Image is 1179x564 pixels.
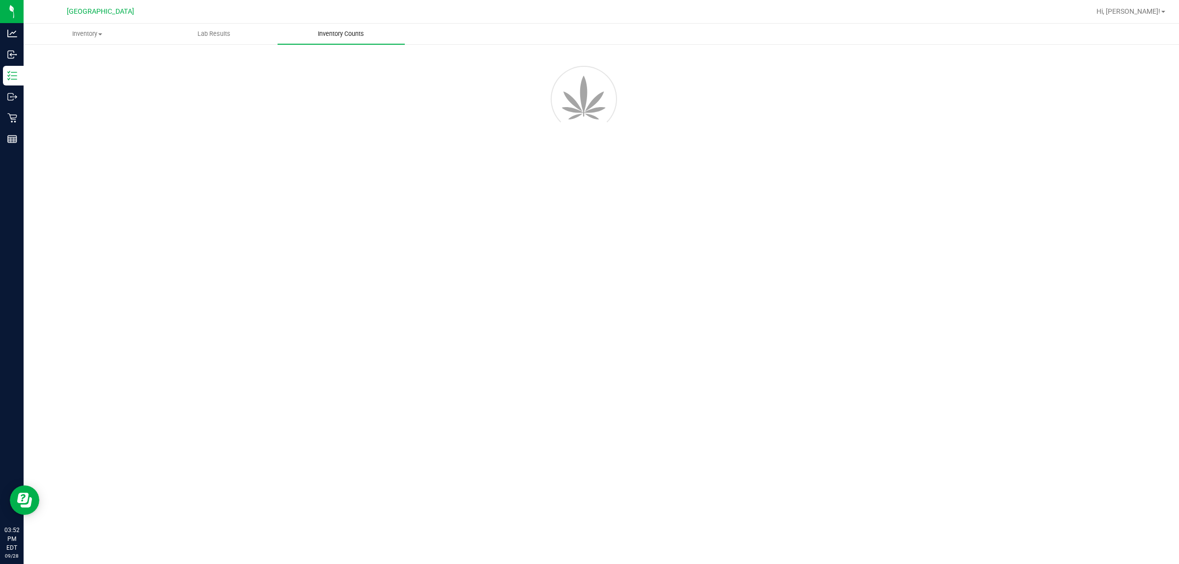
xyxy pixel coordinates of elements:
p: 03:52 PM EDT [4,526,19,552]
inline-svg: Inventory [7,71,17,81]
a: Inventory [24,24,151,44]
a: Lab Results [151,24,278,44]
p: 09/28 [4,552,19,560]
inline-svg: Reports [7,134,17,144]
inline-svg: Retail [7,113,17,123]
inline-svg: Analytics [7,28,17,38]
inline-svg: Outbound [7,92,17,102]
span: Hi, [PERSON_NAME]! [1096,7,1160,15]
span: Lab Results [184,29,244,38]
span: Inventory [24,29,150,38]
iframe: Resource center [10,485,39,515]
inline-svg: Inbound [7,50,17,59]
span: [GEOGRAPHIC_DATA] [67,7,134,16]
span: Inventory Counts [305,29,377,38]
a: Inventory Counts [278,24,405,44]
